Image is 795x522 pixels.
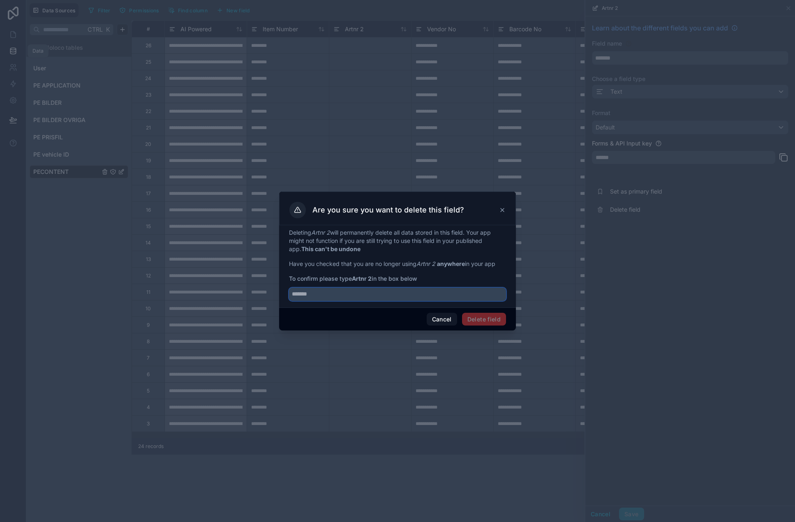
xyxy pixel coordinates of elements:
[289,275,506,283] span: To confirm please type in the box below
[352,275,372,282] strong: Artnr 2
[437,260,465,267] strong: anywhere
[416,260,435,267] em: Artnr 2
[301,245,361,252] strong: This can't be undone
[289,260,506,268] p: Have you checked that you are no longer using in your app
[427,313,457,326] button: Cancel
[289,229,506,253] p: Deleting will permanently delete all data stored in this field. Your app might not function if yo...
[312,205,464,215] h3: Are you sure you want to delete this field?
[311,229,330,236] em: Artnr 2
